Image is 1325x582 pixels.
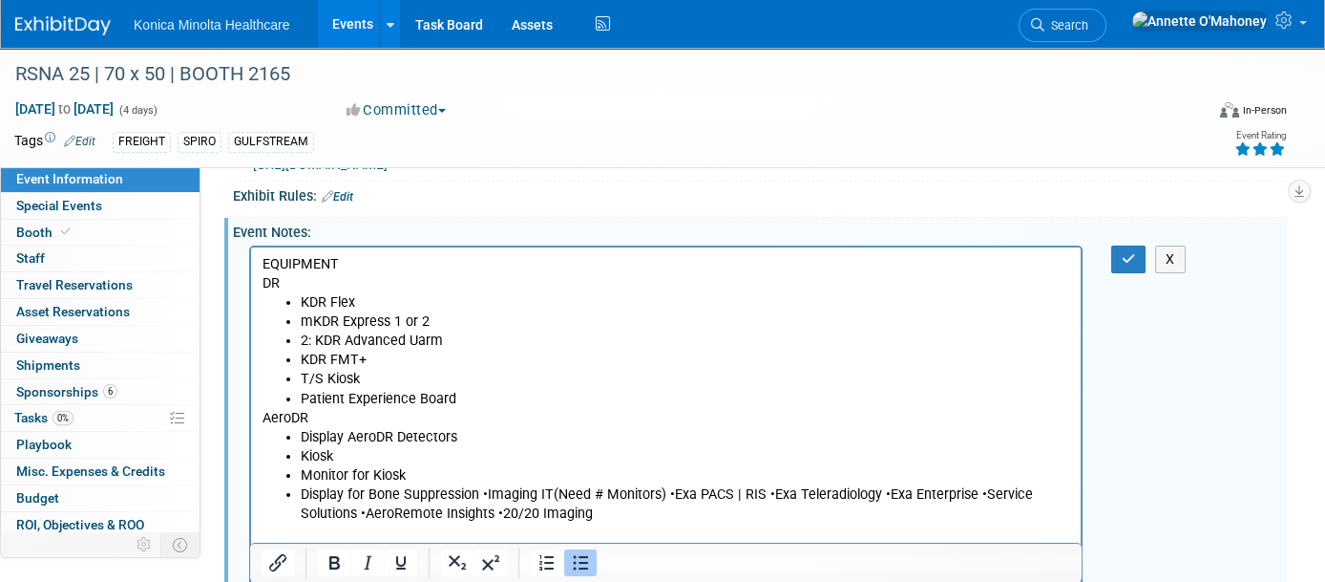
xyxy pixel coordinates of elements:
a: Shipments [1,353,200,378]
img: Annette O'Mahoney [1131,11,1268,32]
span: Booth [16,225,74,240]
a: [URL][DOMAIN_NAME] [253,157,388,172]
span: (4 days) [117,104,158,117]
button: X [1155,246,1186,273]
span: to [55,101,74,117]
a: Staff [1,246,200,271]
span: 6 [103,384,117,399]
a: ROI, Objectives & ROO [1,512,200,538]
span: Shipments [16,357,80,373]
a: Search [1019,9,1106,42]
div: Event Rating [1234,131,1286,140]
span: Misc. Expenses & Credits [16,463,165,479]
button: Underline [385,550,417,576]
i: Booth reservation complete [61,226,71,237]
div: Event Notes: [233,218,1287,242]
span: Giveaways [16,331,78,346]
div: Exhibit Rules: [233,182,1287,206]
span: [DATE] [DATE] [14,100,115,118]
button: Numbered list [530,550,562,576]
div: In-Person [1242,103,1287,118]
td: Tags [14,131,95,153]
a: Special Events [1,193,200,219]
a: Giveaways [1,326,200,352]
a: Edit [322,190,353,204]
a: Playbook [1,432,200,458]
span: Tasks [14,410,74,425]
a: Booth [1,220,200,246]
span: ROI, Objectives & ROO [16,517,144,532]
div: FREIGHT [113,132,171,152]
span: Staff [16,250,45,266]
span: Playbook [16,437,72,452]
span: Sponsorships [16,384,117,399]
body: Rich Text Area. Press ALT-0 for help. [11,8,820,65]
span: Travel Reservations [16,277,133,292]
a: Travel Reservations [1,272,200,298]
button: Insert/edit link [262,550,294,576]
span: Event Information [16,171,123,186]
span: Asset Reservations [16,304,130,319]
span: 0% [53,411,74,425]
a: Tasks0% [1,405,200,431]
a: Event Information [1,166,200,192]
button: Bullet list [563,550,596,576]
a: Logos & promotional tools | RSNA [11,9,219,25]
span: Budget [16,490,59,506]
div: Event Format [1099,99,1287,128]
a: Budget [1,485,200,511]
td: Toggle Event Tabs [161,532,200,557]
img: Format-Inperson.png [1220,102,1239,118]
button: Superscript [474,550,507,576]
div: SPIRO [178,132,221,152]
div: RSNA 25 | 70 x 50 | BOOTH 2165 [9,57,1178,92]
a: Asset Reservations [1,299,200,325]
button: Italic [351,550,384,576]
button: Committed [340,100,453,120]
td: Personalize Event Tab Strip [128,532,161,557]
a: Edit [64,135,95,148]
button: Subscript [441,550,473,576]
span: Search [1044,18,1088,32]
a: Sponsorships6 [1,379,200,405]
img: ExhibitDay [15,16,111,35]
div: GULFSTREAM [228,132,314,152]
a: Misc. Expenses & Credits [1,459,200,485]
span: Special Events [16,198,102,213]
button: Bold [318,550,350,576]
span: Konica Minolta Healthcare [134,17,289,32]
iframe: Rich Text Area [251,248,1081,571]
